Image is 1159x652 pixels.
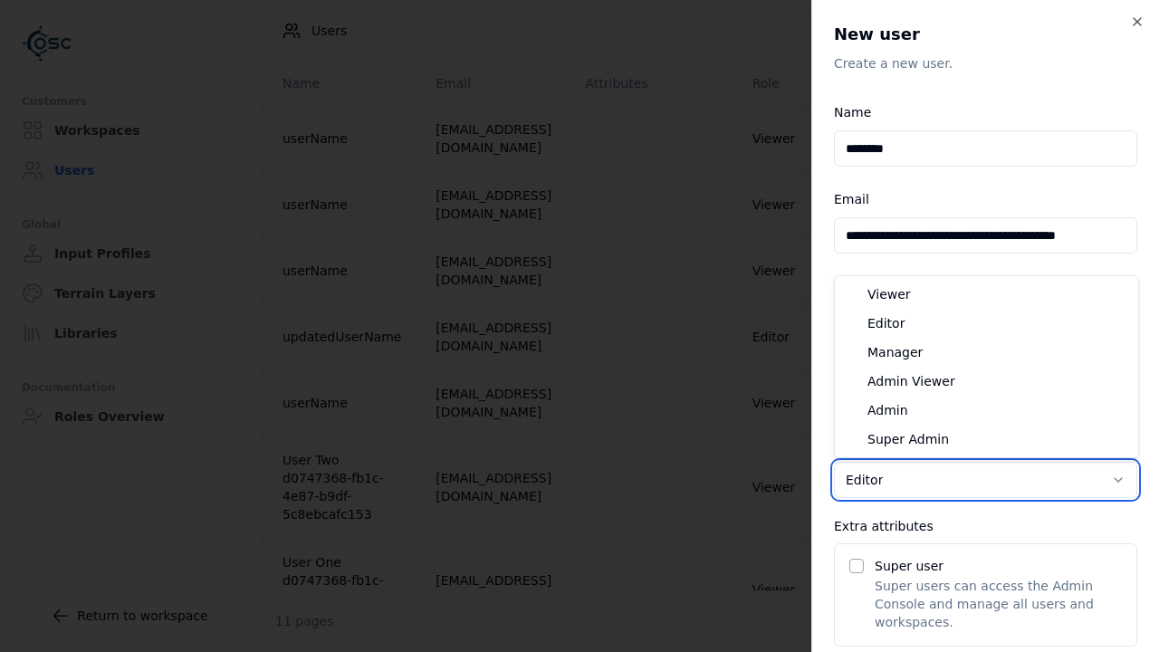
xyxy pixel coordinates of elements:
[867,343,923,361] span: Manager
[867,314,905,332] span: Editor
[867,430,949,448] span: Super Admin
[867,372,955,390] span: Admin Viewer
[867,401,908,419] span: Admin
[867,285,911,303] span: Viewer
